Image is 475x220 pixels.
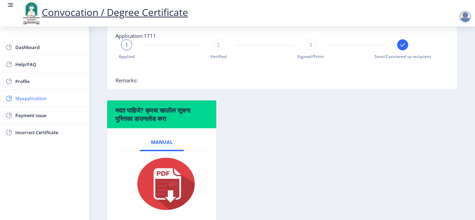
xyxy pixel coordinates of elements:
[115,106,208,123] h6: मदत पाहिजे? कृपया खालील सूचना पुस्तिका डाउनलोड करा
[15,128,83,137] span: Incorrect Certificate
[21,1,42,25] img: logo
[15,77,83,85] span: Profile
[297,54,324,59] span: Signed/Print
[127,156,196,212] img: pdf.png
[115,32,156,39] span: Application:1711
[309,41,312,48] span: 3
[375,54,431,59] span: Sent/Couriered to recipient
[15,94,83,103] span: Myapplication
[15,43,83,51] span: Dashboard
[151,139,173,145] span: Manual
[125,41,128,48] span: 1
[15,111,83,120] span: Payment issue
[217,41,220,48] span: 2
[140,134,184,150] a: Manual
[21,6,188,19] a: Convocation / Degree Certificate
[115,77,138,84] span: Remarks:
[15,60,83,68] span: Help/FAQ
[210,54,227,59] span: Verified
[119,54,135,59] span: Applied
